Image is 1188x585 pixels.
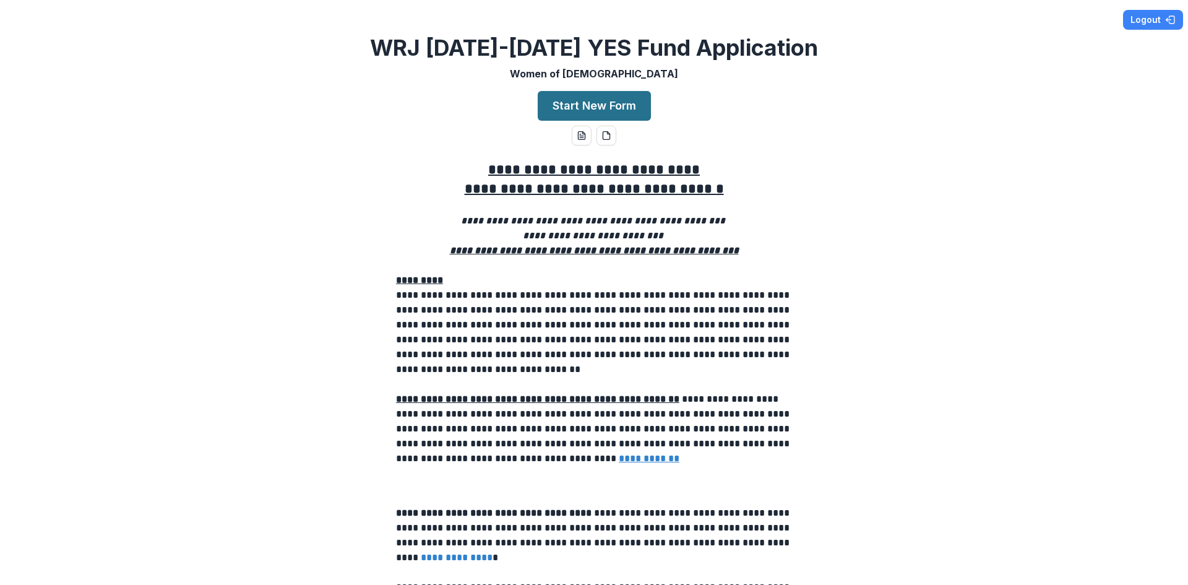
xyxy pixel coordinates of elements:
[538,91,651,121] button: Start New Form
[596,126,616,145] button: pdf-download
[510,66,678,81] p: Women of [DEMOGRAPHIC_DATA]
[572,126,592,145] button: word-download
[370,35,818,61] h2: WRJ [DATE]-[DATE] YES Fund Application
[1123,10,1183,30] button: Logout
